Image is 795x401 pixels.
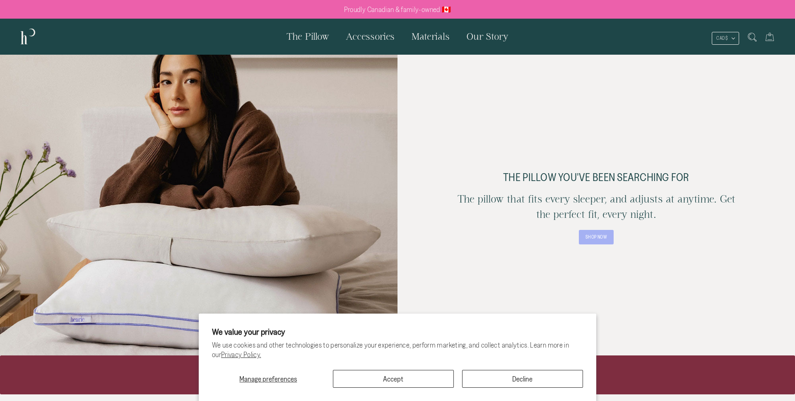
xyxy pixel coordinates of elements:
p: Proudly Canadian & family-owned 🇨🇦 [344,5,451,14]
h2: The pillow that fits every sleeper, and adjusts at anytime. Get the perfect fit, every night. [457,191,735,222]
a: Privacy Policy. [221,350,261,358]
a: The Pillow [278,19,337,54]
a: Accessories [337,19,403,54]
p: the pillow you've been searching for [457,171,735,183]
span: Materials [411,31,450,41]
button: Accept [333,370,454,388]
h2: We value your privacy [212,327,583,336]
button: Manage preferences [212,370,325,388]
a: Our Story [458,19,517,54]
a: Materials [403,19,458,54]
span: Manage preferences [239,375,297,383]
p: We use cookies and other technologies to personalize your experience, perform marketing, and coll... [212,341,583,360]
span: Our Story [466,31,508,41]
button: CAD $ [712,32,739,45]
span: Accessories [346,31,395,41]
a: SHOP NOW [579,230,614,244]
button: Decline [462,370,583,388]
span: The Pillow [287,31,329,41]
